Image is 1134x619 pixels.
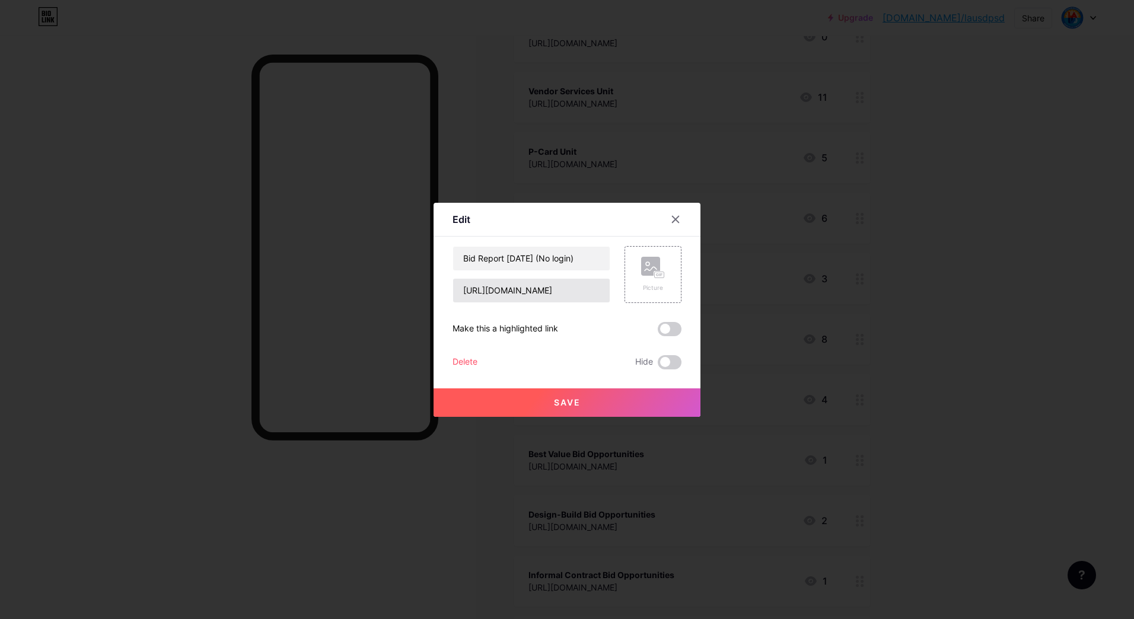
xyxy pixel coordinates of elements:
[434,388,700,417] button: Save
[453,247,610,270] input: Title
[635,355,653,369] span: Hide
[453,279,610,302] input: URL
[453,355,477,369] div: Delete
[554,397,581,407] span: Save
[641,283,665,292] div: Picture
[453,322,558,336] div: Make this a highlighted link
[453,212,470,226] div: Edit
